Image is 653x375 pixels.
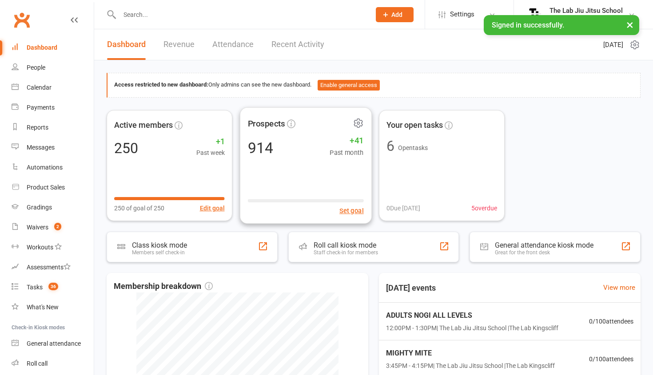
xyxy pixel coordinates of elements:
a: Recent Activity [271,29,324,60]
h3: [DATE] events [379,280,443,296]
span: Open tasks [398,144,428,151]
a: Messages [12,138,94,158]
span: 0 Due [DATE] [386,203,420,213]
a: Gradings [12,197,94,217]
span: Add [391,11,402,18]
div: Members self check-in [132,249,187,256]
a: Dashboard [107,29,146,60]
button: Add [376,7,414,22]
div: 6 [386,139,394,153]
span: Your open tasks [386,119,443,132]
span: 3:45PM - 4:15PM | The Lab Jiu Jitsu School | The Lab Kingscliff [386,361,555,371]
span: +41 [330,134,364,147]
span: 2 [54,223,61,230]
span: MIGHTY MITE [386,347,555,359]
a: Attendance [212,29,254,60]
a: Tasks 36 [12,277,94,297]
button: × [622,15,638,34]
div: 914 [247,140,273,155]
a: Automations [12,158,94,178]
div: THE LAB JIU JITSU SCHOOL [549,15,628,23]
span: Membership breakdown [114,280,213,293]
a: Calendar [12,78,94,98]
span: 5 overdue [471,203,497,213]
div: The Lab Jiu Jitsu School [549,7,628,15]
div: Payments [27,104,55,111]
div: Calendar [27,84,52,91]
div: Waivers [27,224,48,231]
div: Assessments [27,264,71,271]
span: 0 / 100 attendees [589,354,633,364]
div: Roll call [27,360,48,367]
div: Staff check-in for members [314,249,378,256]
div: Reports [27,124,48,131]
span: Past week [196,148,225,158]
div: Class kiosk mode [132,241,187,249]
button: Edit goal [200,203,225,213]
a: Dashboard [12,38,94,58]
a: Reports [12,118,94,138]
a: General attendance kiosk mode [12,334,94,354]
div: Dashboard [27,44,57,51]
a: Clubworx [11,9,33,31]
div: Automations [27,164,63,171]
span: Prospects [247,117,285,130]
a: Assessments [12,257,94,277]
a: People [12,58,94,78]
span: 36 [48,283,58,290]
span: Past month [330,147,364,158]
span: 12:00PM - 1:30PM | The Lab Jiu Jitsu School | The Lab Kingscliff [386,323,558,333]
img: thumb_image1724036037.png [527,6,545,24]
span: Signed in successfully. [492,21,564,29]
a: Product Sales [12,178,94,197]
div: Gradings [27,204,52,211]
span: Settings [450,4,474,24]
button: Set goal [339,205,364,216]
div: General attendance [27,340,81,347]
div: Messages [27,144,55,151]
div: People [27,64,45,71]
input: Search... [117,8,364,21]
a: Waivers 2 [12,217,94,237]
a: Revenue [163,29,195,60]
div: Only admins can see the new dashboard. [114,80,633,91]
span: Active members [114,119,173,132]
button: Enable general access [318,80,380,91]
div: Great for the front desk [495,249,593,256]
div: What's New [27,304,59,311]
span: 0 / 100 attendees [589,316,633,326]
div: Tasks [27,284,43,291]
a: Payments [12,98,94,118]
span: [DATE] [603,39,623,50]
span: +1 [196,135,225,148]
a: View more [603,282,635,293]
div: Product Sales [27,184,65,191]
div: Roll call kiosk mode [314,241,378,249]
a: Roll call [12,354,94,374]
a: Workouts [12,237,94,257]
div: 250 [114,141,138,155]
span: ADULTS NOGI ALL LEVELS [386,310,558,321]
div: Workouts [27,244,53,251]
div: General attendance kiosk mode [495,241,593,249]
span: 250 of goal of 250 [114,203,164,213]
strong: Access restricted to new dashboard: [114,81,208,88]
a: What's New [12,297,94,317]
